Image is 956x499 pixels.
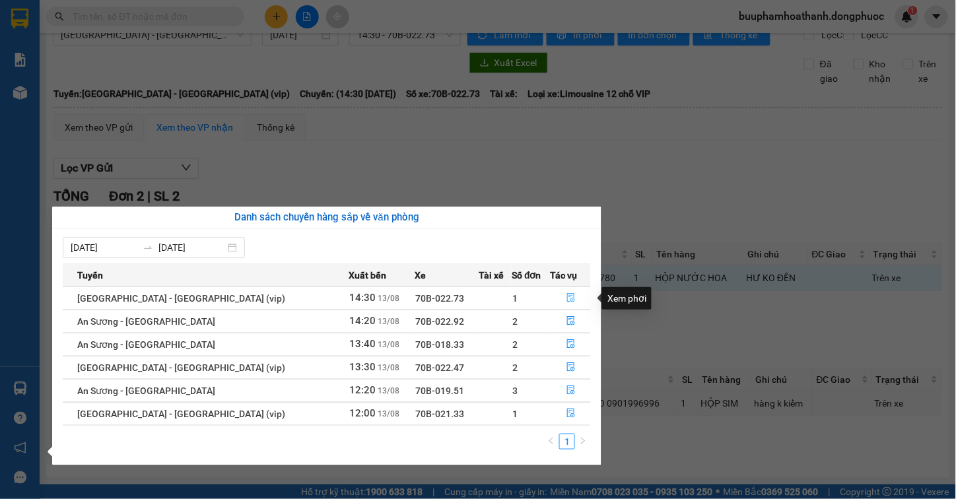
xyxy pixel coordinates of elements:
[575,434,591,449] button: right
[579,437,587,445] span: right
[77,385,215,396] span: An Sương - [GEOGRAPHIC_DATA]
[512,316,518,327] span: 2
[349,268,386,283] span: Xuất bến
[512,362,518,373] span: 2
[559,434,575,449] li: 1
[349,338,376,350] span: 13:40
[415,268,426,283] span: Xe
[415,339,464,350] span: 70B-018.33
[378,363,399,372] span: 13/08
[77,293,285,304] span: [GEOGRAPHIC_DATA] - [GEOGRAPHIC_DATA] (vip)
[71,240,137,255] input: Từ ngày
[551,380,591,401] button: file-done
[378,294,399,303] span: 13/08
[566,385,576,396] span: file-done
[378,317,399,326] span: 13/08
[575,434,591,449] li: Next Page
[551,357,591,378] button: file-done
[512,268,541,283] span: Số đơn
[77,362,285,373] span: [GEOGRAPHIC_DATA] - [GEOGRAPHIC_DATA] (vip)
[566,339,576,350] span: file-done
[77,316,215,327] span: An Sương - [GEOGRAPHIC_DATA]
[512,339,518,350] span: 2
[415,362,464,373] span: 70B-022.47
[415,316,464,327] span: 70B-022.92
[158,240,225,255] input: Đến ngày
[551,403,591,424] button: file-done
[349,361,376,373] span: 13:30
[349,407,376,419] span: 12:00
[512,385,518,396] span: 3
[415,293,464,304] span: 70B-022.73
[77,409,285,419] span: [GEOGRAPHIC_DATA] - [GEOGRAPHIC_DATA] (vip)
[349,384,376,396] span: 12:20
[349,315,376,327] span: 14:20
[378,409,399,418] span: 13/08
[551,268,578,283] span: Tác vụ
[512,293,518,304] span: 1
[63,210,591,226] div: Danh sách chuyến hàng sắp về văn phòng
[543,434,559,449] li: Previous Page
[566,362,576,373] span: file-done
[551,311,591,332] button: file-done
[143,242,153,253] span: to
[566,293,576,304] span: file-done
[560,434,574,449] a: 1
[143,242,153,253] span: swap-right
[566,316,576,327] span: file-done
[547,437,555,445] span: left
[602,287,652,310] div: Xem phơi
[551,334,591,355] button: file-done
[479,268,504,283] span: Tài xế
[551,288,591,309] button: file-done
[415,385,464,396] span: 70B-019.51
[566,409,576,419] span: file-done
[77,268,103,283] span: Tuyến
[77,339,215,350] span: An Sương - [GEOGRAPHIC_DATA]
[378,340,399,349] span: 13/08
[349,292,376,304] span: 14:30
[378,386,399,395] span: 13/08
[512,409,518,419] span: 1
[415,409,464,419] span: 70B-021.33
[543,434,559,449] button: left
